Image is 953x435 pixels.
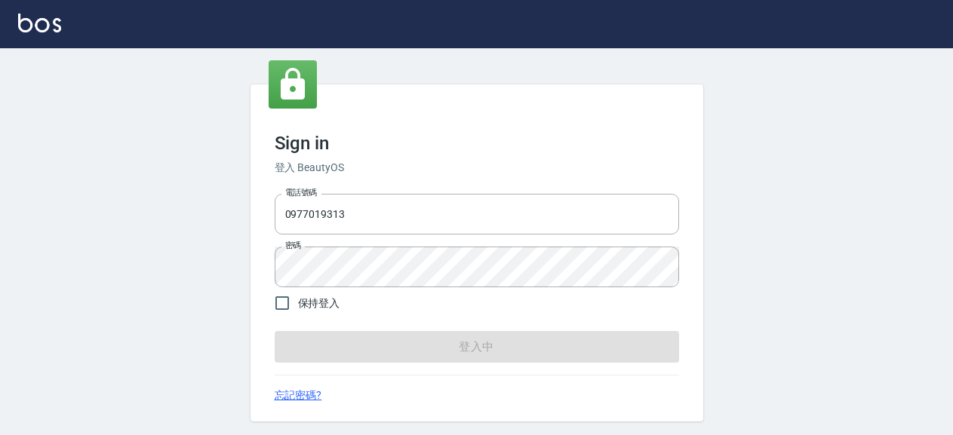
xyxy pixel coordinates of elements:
[18,14,61,32] img: Logo
[275,133,679,154] h3: Sign in
[275,160,679,176] h6: 登入 BeautyOS
[298,296,340,311] span: 保持登入
[285,240,301,251] label: 密碼
[285,187,317,198] label: 電話號碼
[275,388,322,403] a: 忘記密碼?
